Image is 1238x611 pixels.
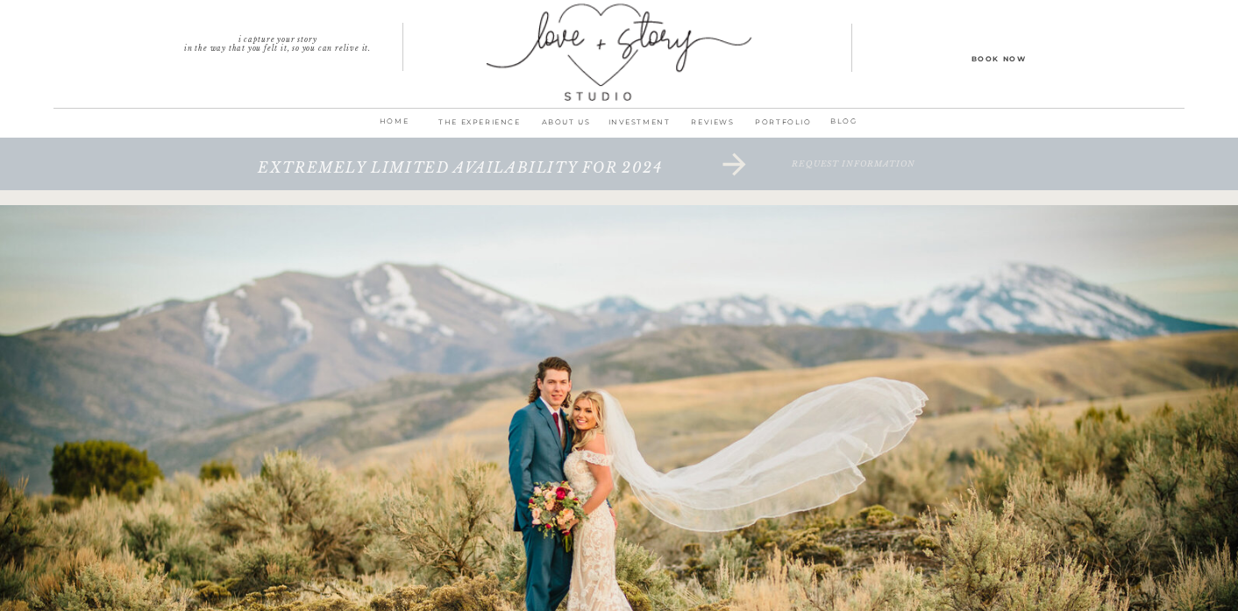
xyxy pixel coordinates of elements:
[152,35,403,47] a: I capture your storyin the way that you felt it, so you can relive it.
[676,115,750,139] a: REVIEWS
[199,160,722,195] a: extremely limited availability for 2024
[371,114,417,139] a: home
[602,115,676,139] a: INVESTMENT
[430,115,530,139] a: THE EXPERIENCE
[750,115,817,139] a: PORTFOLIO
[152,35,403,47] p: I capture your story in the way that you felt it, so you can relive it.
[821,114,867,131] a: BLOG
[699,160,1008,195] a: request information
[920,52,1078,64] a: Book Now
[530,115,602,139] a: ABOUT us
